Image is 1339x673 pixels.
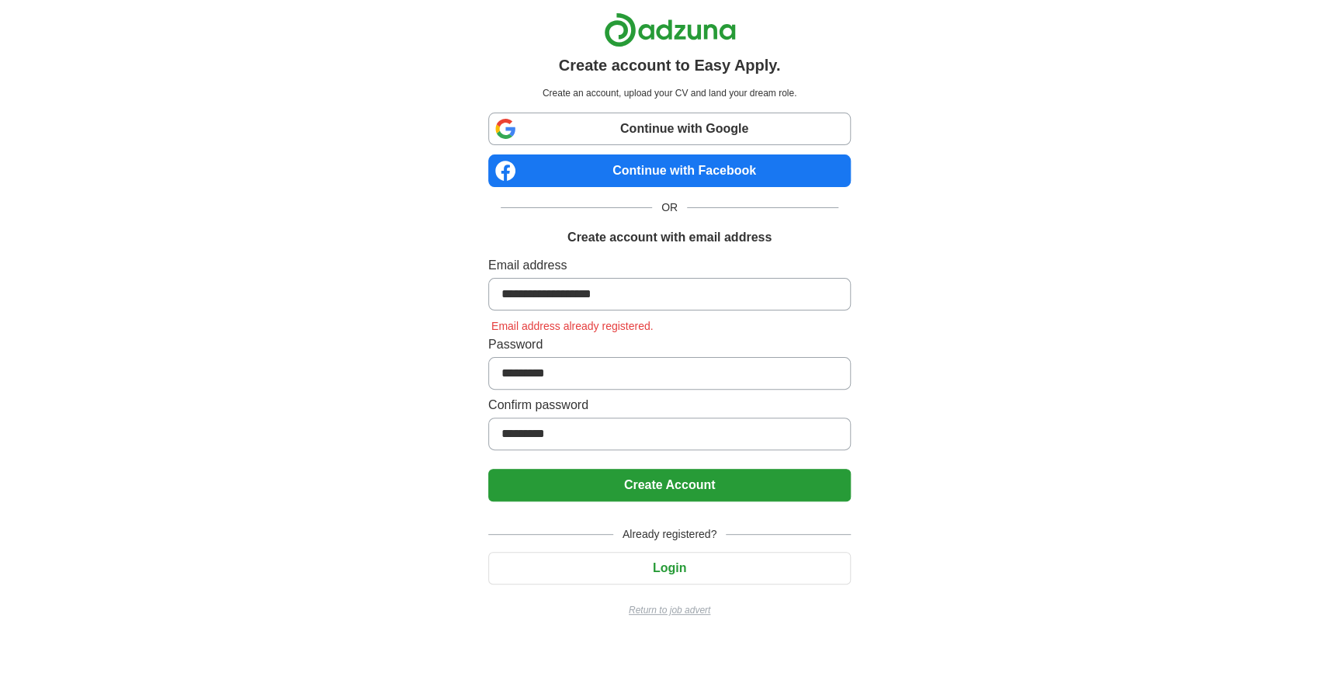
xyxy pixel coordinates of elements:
[488,552,851,585] button: Login
[488,320,657,332] span: Email address already registered.
[491,86,848,100] p: Create an account, upload your CV and land your dream role.
[488,335,851,354] label: Password
[652,199,687,216] span: OR
[488,603,851,617] a: Return to job advert
[488,396,851,415] label: Confirm password
[604,12,736,47] img: Adzuna logo
[567,228,772,247] h1: Create account with email address
[488,469,851,501] button: Create Account
[613,526,726,543] span: Already registered?
[488,561,851,574] a: Login
[559,54,781,77] h1: Create account to Easy Apply.
[488,113,851,145] a: Continue with Google
[488,256,851,275] label: Email address
[488,154,851,187] a: Continue with Facebook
